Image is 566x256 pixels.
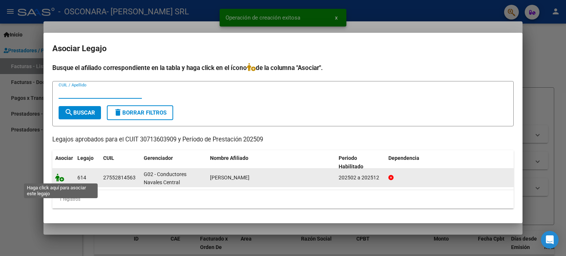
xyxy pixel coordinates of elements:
[339,173,382,182] div: 202502 a 202512
[103,173,136,182] div: 27552814563
[210,155,248,161] span: Nombre Afiliado
[103,155,114,161] span: CUIL
[77,155,94,161] span: Legajo
[339,155,363,169] span: Periodo Habilitado
[64,109,95,116] span: Buscar
[336,150,385,175] datatable-header-cell: Periodo Habilitado
[144,155,173,161] span: Gerenciador
[210,175,249,180] span: CASTILLO PEREZ SOFIA
[52,190,514,208] div: 1 registros
[207,150,336,175] datatable-header-cell: Nombre Afiliado
[141,150,207,175] datatable-header-cell: Gerenciador
[388,155,419,161] span: Dependencia
[74,150,100,175] datatable-header-cell: Legajo
[385,150,514,175] datatable-header-cell: Dependencia
[113,108,122,117] mat-icon: delete
[144,171,186,186] span: G02 - Conductores Navales Central
[64,108,73,117] mat-icon: search
[52,135,514,144] p: Legajos aprobados para el CUIT 30713603909 y Período de Prestación 202509
[52,150,74,175] datatable-header-cell: Asociar
[77,175,86,180] span: 614
[52,42,514,56] h2: Asociar Legajo
[59,106,101,119] button: Buscar
[55,155,73,161] span: Asociar
[113,109,167,116] span: Borrar Filtros
[52,63,514,73] h4: Busque el afiliado correspondiente en la tabla y haga click en el ícono de la columna "Asociar".
[541,231,559,249] div: Open Intercom Messenger
[107,105,173,120] button: Borrar Filtros
[100,150,141,175] datatable-header-cell: CUIL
